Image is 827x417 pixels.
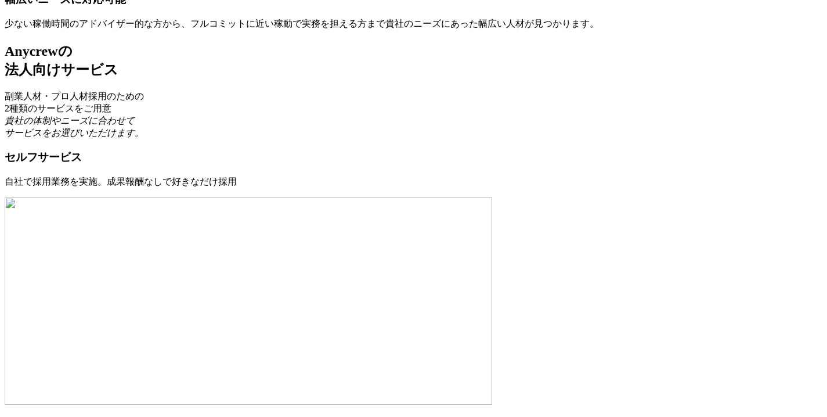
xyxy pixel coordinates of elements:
span: 名 [409,96,417,106]
input: 資料をダウンロード [353,284,465,308]
span: エニィクルーの に同意する [13,243,195,253]
h2: Anycrewの 法人向けサービス [5,42,822,79]
a: プライバシーポリシー [70,243,151,253]
p: 副業人材・プロ人材採用のための 2種類のサービスをご用意 [5,91,822,139]
h3: セルフサービス [5,150,822,165]
p: 自社で採用業務を実施。成果報酬なしで好きなだけ採用 [5,176,822,188]
input: エニィクルーのプライバシーポリシーに同意する* [3,243,10,251]
em: 貴社の体制やニーズに合わせて サービスをお選びいただけます。 [5,116,144,138]
p: 少ない稼働時間のアドバイザー的な方から、フルコミットに近い稼動で実務を担える方まで貴社のニーズにあった幅広い人材が見つかります。 [5,18,822,30]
